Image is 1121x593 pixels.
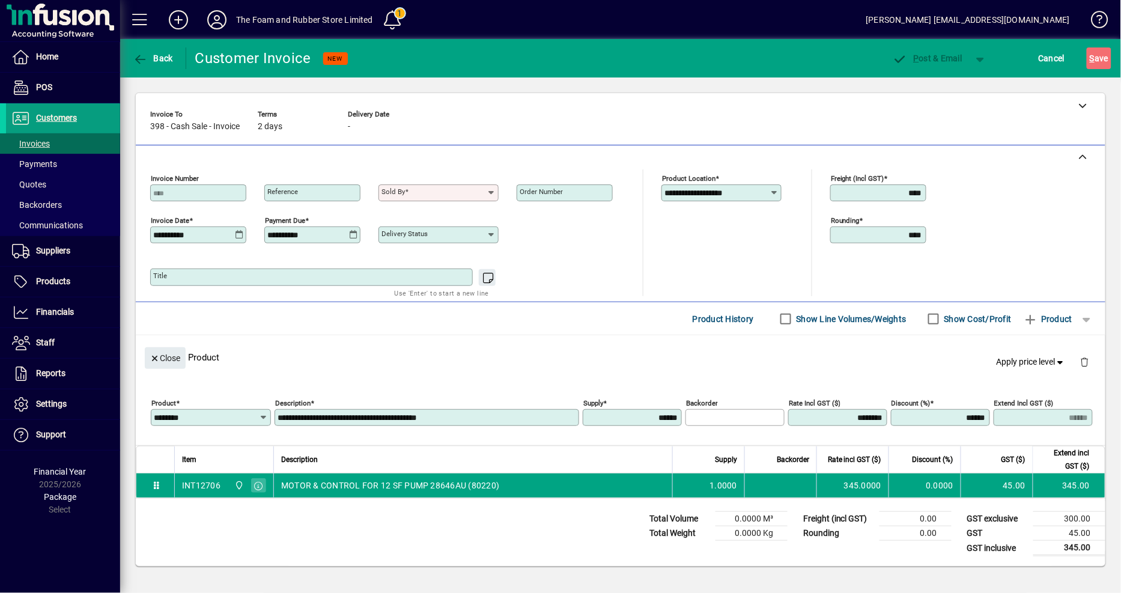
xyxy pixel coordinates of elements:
span: 1.0000 [710,479,738,491]
a: Support [6,420,120,450]
div: 345.0000 [824,479,881,491]
mat-label: Product [151,399,176,407]
button: Cancel [1036,47,1068,69]
mat-label: Payment due [265,216,305,225]
td: 0.0000 M³ [715,512,788,526]
span: Back [133,53,173,63]
span: S [1090,53,1095,63]
span: Reports [36,368,65,378]
button: Profile [198,9,236,31]
td: 45.00 [1033,526,1105,541]
td: 300.00 [1033,512,1105,526]
td: Freight (incl GST) [797,512,879,526]
span: Staff [36,338,55,347]
span: 2 days [258,122,282,132]
mat-hint: Use 'Enter' to start a new line [395,286,489,300]
mat-label: Freight (incl GST) [831,174,884,183]
mat-label: Extend incl GST ($) [994,399,1054,407]
td: 0.00 [879,512,952,526]
span: - [348,122,350,132]
span: GST ($) [1001,453,1025,466]
span: Customers [36,113,77,123]
a: Communications [6,215,120,236]
span: Invoices [12,139,50,148]
div: Customer Invoice [195,49,311,68]
button: Product [1018,308,1078,330]
span: Home [36,52,58,61]
button: Save [1087,47,1111,69]
mat-label: Order number [520,187,563,196]
mat-label: Title [153,272,167,280]
app-page-header-button: Back [120,47,186,69]
td: GST exclusive [961,512,1033,526]
span: Foam & Rubber Store [231,479,245,492]
button: Product History [688,308,759,330]
a: Home [6,42,120,72]
button: Delete [1071,347,1099,376]
span: ave [1090,49,1108,68]
span: Description [281,453,318,466]
span: Extend incl GST ($) [1040,446,1090,473]
mat-label: Rounding [831,216,860,225]
span: Backorders [12,200,62,210]
mat-label: Sold by [381,187,405,196]
span: Financial Year [34,467,87,476]
span: P [914,53,919,63]
span: MOTOR & CONTROL FOR 12 SF PUMP 28646AU (80220) [281,479,500,491]
mat-label: Invoice number [151,174,199,183]
label: Show Line Volumes/Weights [794,313,907,325]
span: Suppliers [36,246,70,255]
a: Products [6,267,120,297]
span: 398 - Cash Sale - Invoice [150,122,240,132]
span: Cancel [1039,49,1065,68]
app-page-header-button: Close [142,352,189,363]
mat-label: Rate incl GST ($) [789,399,840,407]
td: GST inclusive [961,541,1033,556]
a: Invoices [6,133,120,154]
span: Communications [12,220,83,230]
td: 0.0000 Kg [715,526,788,541]
span: Discount (%) [913,453,953,466]
a: Reports [6,359,120,389]
span: Product [1024,309,1072,329]
button: Close [145,347,186,369]
td: Total Weight [643,526,715,541]
mat-label: Product location [662,174,715,183]
span: Close [150,348,181,368]
button: Post & Email [887,47,968,69]
span: Item [182,453,196,466]
div: The Foam and Rubber Store Limited [236,10,373,29]
span: ost & Email [893,53,962,63]
td: Total Volume [643,512,715,526]
a: Quotes [6,174,120,195]
button: Back [130,47,176,69]
span: Package [44,492,76,502]
app-page-header-button: Delete [1071,356,1099,367]
a: Knowledge Base [1082,2,1106,41]
a: Settings [6,389,120,419]
button: Add [159,9,198,31]
span: Apply price level [997,356,1066,368]
a: Suppliers [6,236,120,266]
span: Quotes [12,180,46,189]
td: 0.0000 [889,473,961,497]
div: INT12706 [182,479,220,491]
td: 0.00 [879,526,952,541]
span: NEW [328,55,343,62]
td: 345.00 [1033,541,1105,556]
span: Backorder [777,453,809,466]
span: Product History [693,309,754,329]
span: Rate incl GST ($) [828,453,881,466]
td: Rounding [797,526,879,541]
mat-label: Delivery status [381,230,428,238]
a: POS [6,73,120,103]
span: Settings [36,399,67,409]
div: [PERSON_NAME] [EMAIL_ADDRESS][DOMAIN_NAME] [866,10,1070,29]
mat-label: Supply [583,399,603,407]
label: Show Cost/Profit [942,313,1012,325]
mat-label: Discount (%) [892,399,931,407]
mat-label: Invoice date [151,216,189,225]
mat-label: Description [275,399,311,407]
td: GST [961,526,1033,541]
span: Products [36,276,70,286]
